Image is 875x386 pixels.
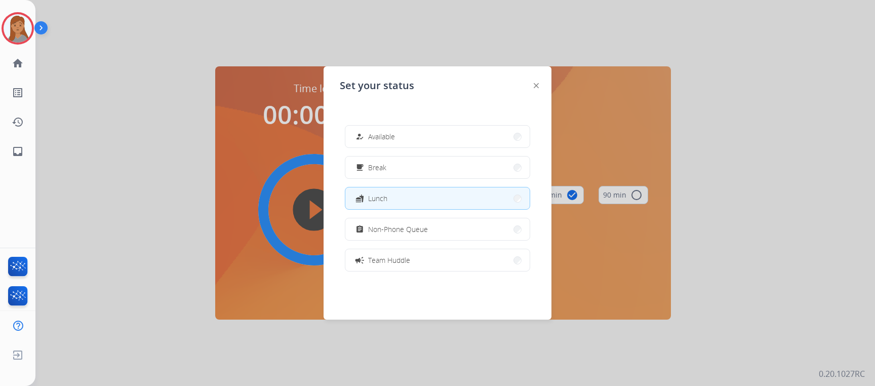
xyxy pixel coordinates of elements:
mat-icon: fastfood [355,194,364,203]
mat-icon: history [12,116,24,128]
span: Available [368,131,395,142]
span: Set your status [340,79,414,93]
span: Non-Phone Queue [368,224,428,235]
mat-icon: campaign [354,255,365,265]
button: Break [345,157,530,178]
button: Non-Phone Queue [345,218,530,240]
span: Team Huddle [368,255,410,265]
mat-icon: home [12,57,24,69]
button: Available [345,126,530,147]
mat-icon: inbox [12,145,24,158]
span: Lunch [368,193,387,204]
span: Break [368,162,386,173]
mat-icon: how_to_reg [355,132,364,141]
mat-icon: free_breakfast [355,163,364,172]
button: Lunch [345,187,530,209]
img: close-button [534,83,539,88]
mat-icon: assignment [355,225,364,234]
mat-icon: list_alt [12,87,24,99]
button: Team Huddle [345,249,530,271]
img: avatar [4,14,32,43]
p: 0.20.1027RC [819,368,865,380]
